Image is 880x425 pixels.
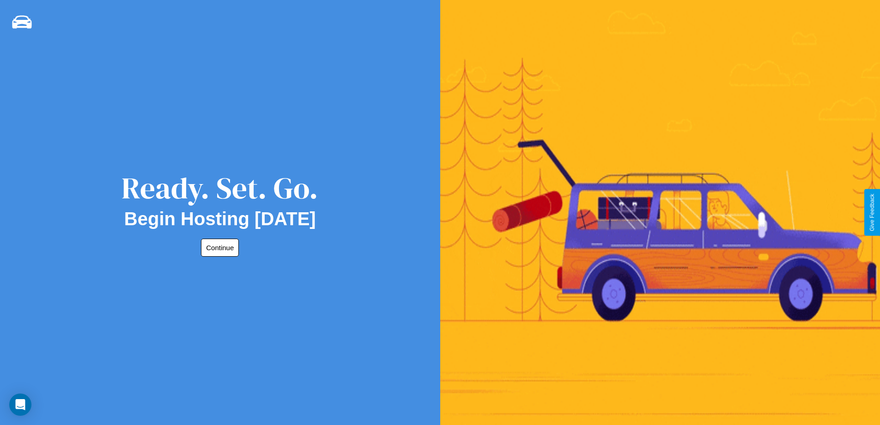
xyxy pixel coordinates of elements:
button: Continue [201,239,239,257]
div: Open Intercom Messenger [9,394,31,416]
div: Give Feedback [869,194,875,231]
div: Ready. Set. Go. [121,167,318,209]
h2: Begin Hosting [DATE] [124,209,316,229]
